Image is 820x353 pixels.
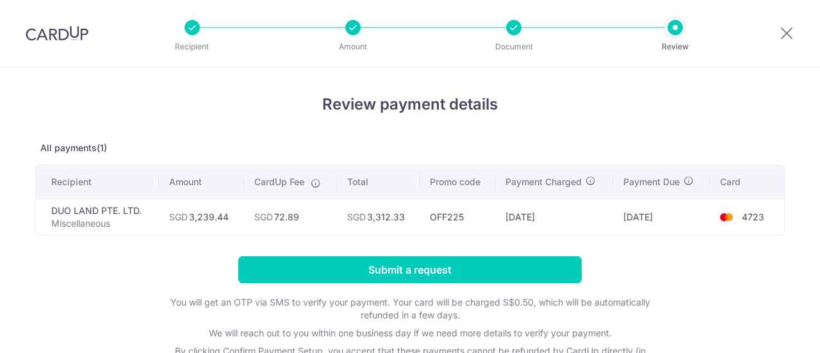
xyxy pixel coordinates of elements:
[306,40,400,53] p: Amount
[466,40,561,53] p: Document
[159,165,244,199] th: Amount
[26,26,88,41] img: CardUp
[254,211,273,222] span: SGD
[337,165,420,199] th: Total
[623,176,680,188] span: Payment Due
[628,40,723,53] p: Review
[742,211,764,222] span: 4723
[35,93,785,116] h4: Review payment details
[51,217,149,230] p: Miscellaneous
[714,209,739,225] img: <span class="translation_missing" title="translation missing: en.account_steps.new_confirm_form.b...
[738,315,807,347] iframe: Opens a widget where you can find more information
[710,165,784,199] th: Card
[238,256,582,283] input: Submit a request
[35,142,785,154] p: All payments(1)
[495,199,613,235] td: [DATE]
[505,176,582,188] span: Payment Charged
[169,211,188,222] span: SGD
[420,199,495,235] td: OFF225
[36,165,159,199] th: Recipient
[420,165,495,199] th: Promo code
[613,199,710,235] td: [DATE]
[159,199,244,235] td: 3,239.44
[337,199,420,235] td: 3,312.33
[254,176,304,188] span: CardUp Fee
[154,296,666,322] p: You will get an OTP via SMS to verify your payment. Your card will be charged S$0.50, which will ...
[145,40,240,53] p: Recipient
[36,199,159,235] td: DUO LAND PTE. LTD.
[244,199,337,235] td: 72.89
[154,327,666,340] p: We will reach out to you within one business day if we need more details to verify your payment.
[347,211,366,222] span: SGD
